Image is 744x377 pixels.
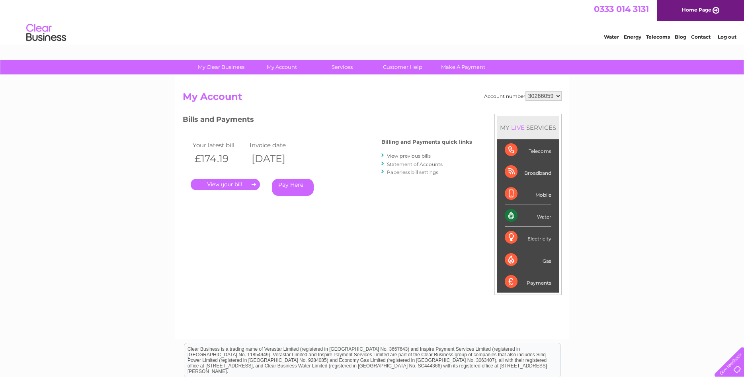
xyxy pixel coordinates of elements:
[248,140,305,150] td: Invoice date
[381,139,472,145] h4: Billing and Payments quick links
[272,179,314,196] a: Pay Here
[191,179,260,190] a: .
[604,34,619,40] a: Water
[505,161,551,183] div: Broadband
[505,249,551,271] div: Gas
[309,60,375,74] a: Services
[249,60,314,74] a: My Account
[183,91,562,106] h2: My Account
[184,4,560,39] div: Clear Business is a trading name of Verastar Limited (registered in [GEOGRAPHIC_DATA] No. 3667643...
[387,169,438,175] a: Paperless bill settings
[430,60,496,74] a: Make A Payment
[624,34,641,40] a: Energy
[183,114,472,128] h3: Bills and Payments
[248,150,305,167] th: [DATE]
[370,60,435,74] a: Customer Help
[191,140,248,150] td: Your latest bill
[505,139,551,161] div: Telecoms
[188,60,254,74] a: My Clear Business
[505,183,551,205] div: Mobile
[505,205,551,227] div: Water
[646,34,670,40] a: Telecoms
[691,34,711,40] a: Contact
[26,21,66,45] img: logo.png
[675,34,686,40] a: Blog
[387,153,431,159] a: View previous bills
[510,124,526,131] div: LIVE
[484,91,562,101] div: Account number
[387,161,443,167] a: Statement of Accounts
[191,150,248,167] th: £174.19
[505,227,551,249] div: Electricity
[594,4,649,14] a: 0333 014 3131
[505,271,551,293] div: Payments
[497,116,559,139] div: MY SERVICES
[718,34,736,40] a: Log out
